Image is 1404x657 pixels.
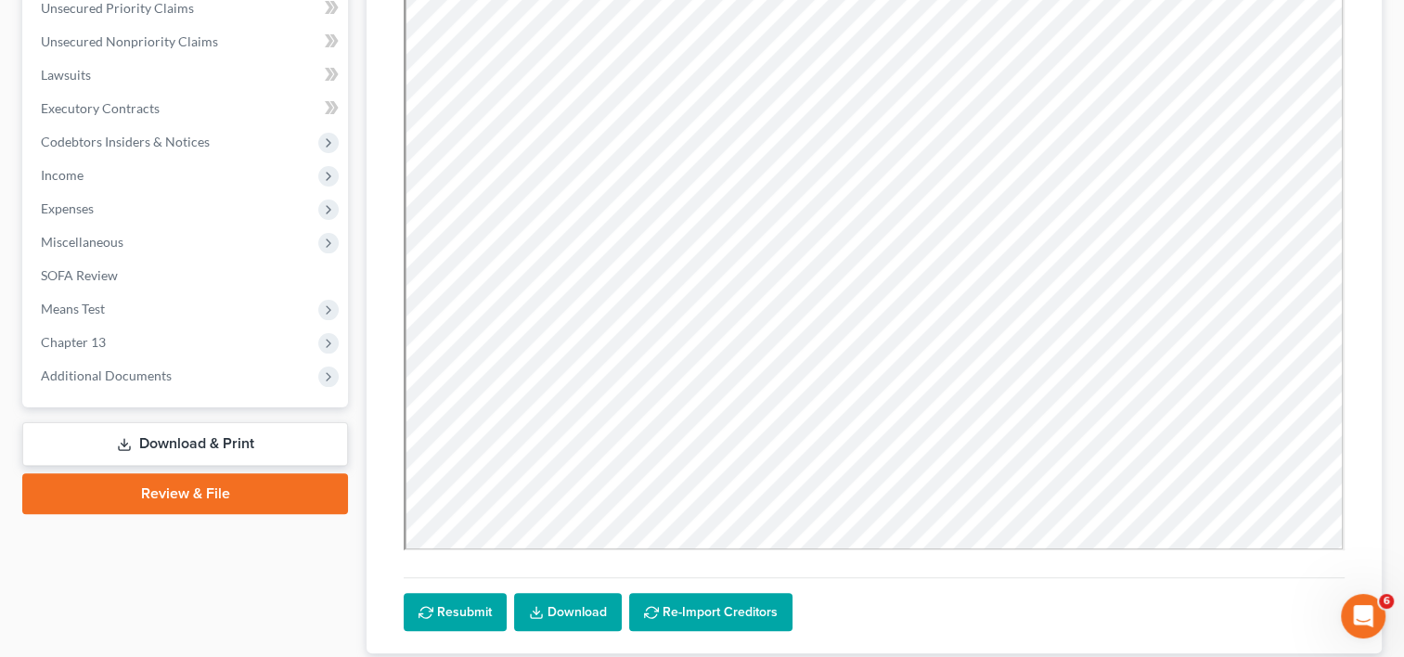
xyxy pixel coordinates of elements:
[41,367,172,383] span: Additional Documents
[41,33,218,49] span: Unsecured Nonpriority Claims
[41,334,106,350] span: Chapter 13
[41,167,84,183] span: Income
[41,234,123,250] span: Miscellaneous
[1341,594,1385,638] iframe: Intercom live chat
[41,67,91,83] span: Lawsuits
[629,593,792,632] button: Re-Import Creditors
[41,267,118,283] span: SOFA Review
[41,100,160,116] span: Executory Contracts
[41,134,210,149] span: Codebtors Insiders & Notices
[22,422,348,466] a: Download & Print
[41,200,94,216] span: Expenses
[26,259,348,292] a: SOFA Review
[514,593,622,632] a: Download
[1379,594,1394,609] span: 6
[404,593,507,632] button: Resubmit
[26,58,348,92] a: Lawsuits
[26,92,348,125] a: Executory Contracts
[41,301,105,316] span: Means Test
[22,473,348,514] a: Review & File
[26,25,348,58] a: Unsecured Nonpriority Claims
